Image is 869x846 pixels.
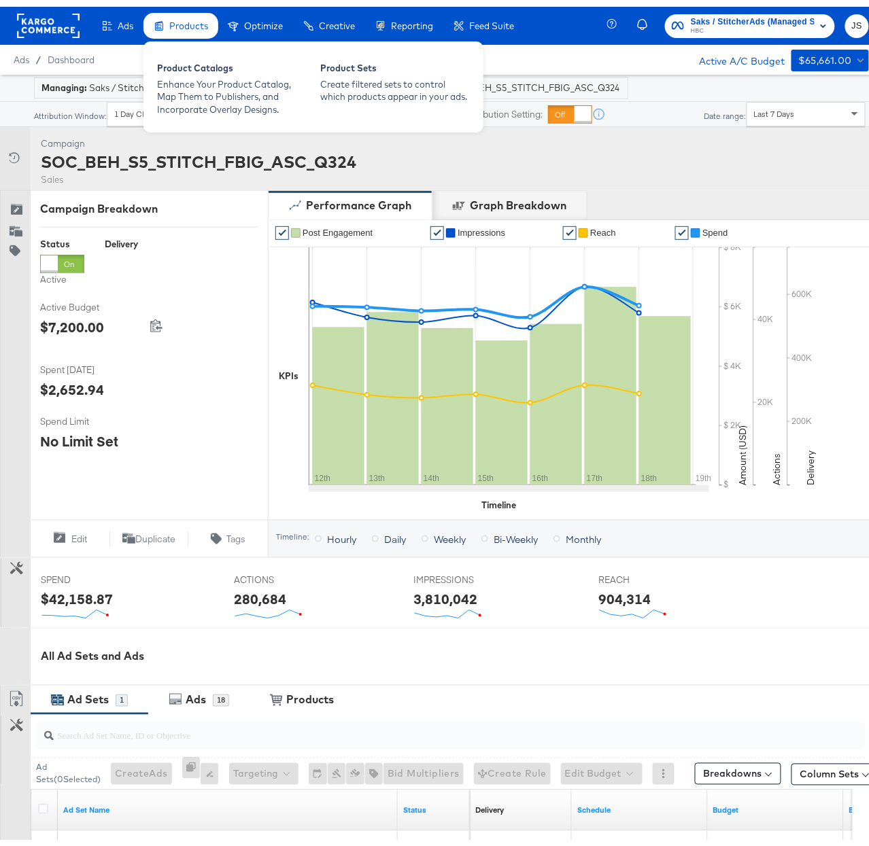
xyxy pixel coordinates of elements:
div: Delivery [475,798,504,809]
span: ACTIONS [234,567,336,580]
button: Tags [188,524,268,540]
span: Feed Suite [469,14,514,24]
div: $7,200.00 [40,311,104,330]
button: Edit [30,524,109,540]
div: 904,314 [598,582,651,602]
div: 3,810,042 [413,582,477,602]
div: Delivery [105,231,138,244]
div: Products [286,686,334,701]
span: Edit [71,526,87,539]
button: Duplicate [109,524,189,540]
a: Reflects the ability of your Ad Set to achieve delivery based on ad states, schedule and budget. [475,798,504,809]
span: REACH [598,567,700,580]
span: Saks / StitcherAds (Managed Service) [691,8,815,22]
span: HBC [691,19,815,30]
button: JS [845,7,869,31]
div: Ad Sets [67,686,109,701]
div: Attribution Window: [33,105,107,114]
span: Creative [319,14,355,24]
button: Breakdowns [695,756,781,778]
span: Post Engagement [303,221,373,231]
span: 1 Day Clicks [114,102,158,112]
span: / [29,48,48,58]
div: SOC_BEH_S5_STITCH_FBIG_ASC_Q324 [41,143,356,166]
span: Active Budget [40,294,142,307]
button: Saks / StitcherAds (Managed Service)HBC [665,7,835,31]
div: 1 [116,688,128,700]
a: ✔ [563,219,577,233]
span: Spend Limit [40,408,142,421]
a: Shows the current state of your Ad Set. [403,798,464,809]
span: ongoing [633,834,665,844]
div: Ad Sets ( 0 Selected) [36,755,101,779]
span: Ads [118,14,133,24]
text: Delivery [805,444,817,478]
span: IMPRESSIONS [413,567,515,580]
span: Weekly [434,525,466,539]
div: KPIs [279,363,299,376]
span: JS [851,12,864,27]
div: $42,158.87 [41,582,113,602]
span: Tags [227,526,246,539]
div: Saks / StitcherAds (Managed Service) [41,75,249,88]
div: $65,661.00 [798,46,852,63]
div: Date range: [704,105,747,114]
span: Reach [590,221,616,231]
div: Active A/C Budget [685,43,785,63]
span: Last 7 Days [754,102,795,112]
text: Amount (USD) [737,419,749,478]
span: Hourly [327,525,356,539]
div: Campaign Breakdown [40,194,258,210]
div: 0 [182,750,201,785]
input: Search Ad Set Name, ID or Objective [54,710,793,737]
span: Optimize [244,14,283,24]
div: 18 [213,688,229,700]
div: Status [40,231,84,244]
div: Timeline [482,492,517,505]
a: Shows when your Ad Set is scheduled to deliver. [577,798,702,809]
div: $2,652.94 [40,373,104,393]
span: Duplicate [135,526,175,539]
div: Ads [186,686,206,701]
span: Delivering [475,834,521,844]
button: $65,661.00 [791,43,869,65]
div: Sales [41,166,356,179]
span: Spent [DATE] [40,357,142,370]
span: Monthly [566,525,601,539]
div: 280,684 [234,582,286,602]
a: Shows the current budget of Ad Set. [713,798,838,809]
text: Actions [771,446,783,478]
span: Reporting [391,14,433,24]
span: Spend [702,221,728,231]
span: Daily [384,525,406,539]
a: ✔ [675,219,689,233]
span: Products [169,14,208,24]
a: ✔ [430,219,444,233]
div: Graph Breakdown [470,191,566,207]
span: SOC_BEH_S5_STITCH_FBIG_ASC_Q324 [448,75,619,88]
a: ✔ [275,219,289,233]
label: Active [40,266,84,279]
div: Timeline: [275,525,309,535]
span: Ads [14,48,29,58]
a: Dashboard [48,48,95,58]
div: No Limit Set [40,425,118,444]
div: Campaign [41,130,356,143]
span: Impressions [458,221,505,231]
strong: Managing: [41,75,87,86]
span: [DATE] [583,834,605,844]
span: Bi-Weekly [494,525,538,539]
a: Your Ad Set name. [63,798,392,809]
div: Performance Graph [306,191,411,207]
span: SPEND [41,567,143,580]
